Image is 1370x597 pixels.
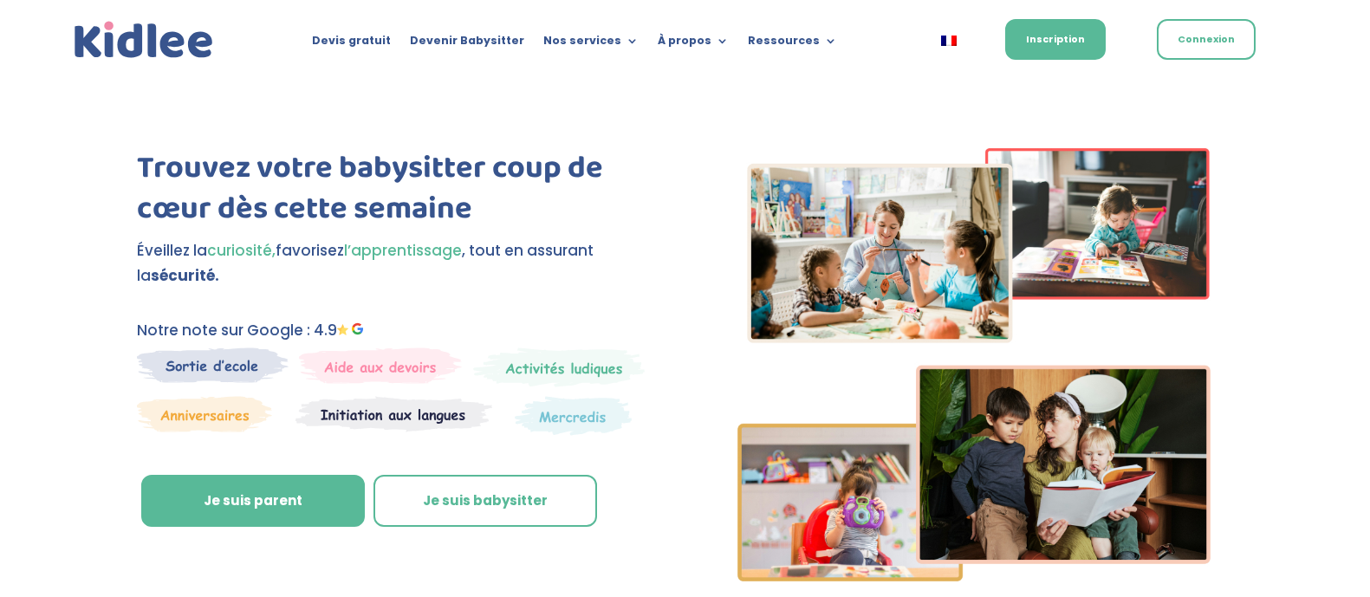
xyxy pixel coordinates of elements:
a: Connexion [1157,19,1256,60]
a: À propos [658,35,729,54]
img: Mercredi [473,347,645,387]
img: Français [941,36,957,46]
a: Devenir Babysitter [410,35,524,54]
strong: sécurité. [151,265,219,286]
a: Je suis parent [141,475,365,527]
a: Ressources [748,35,837,54]
img: weekends [299,347,462,384]
img: Thematique [515,396,632,436]
a: Inscription [1005,19,1106,60]
img: Sortie decole [137,347,289,383]
p: Notre note sur Google : 4.9 [137,318,655,343]
p: Éveillez la favorisez , tout en assurant la [137,238,655,289]
a: Kidlee Logo [70,17,218,63]
img: Imgs-2 [737,148,1211,581]
h1: Trouvez votre babysitter coup de cœur dès cette semaine [137,148,655,238]
a: Devis gratuit [312,35,391,54]
img: logo_kidlee_bleu [70,17,218,63]
img: Anniversaire [137,396,272,432]
img: Atelier thematique [295,396,492,432]
a: Nos services [543,35,639,54]
span: l’apprentissage [344,240,462,261]
span: curiosité, [207,240,276,261]
a: Je suis babysitter [373,475,597,527]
